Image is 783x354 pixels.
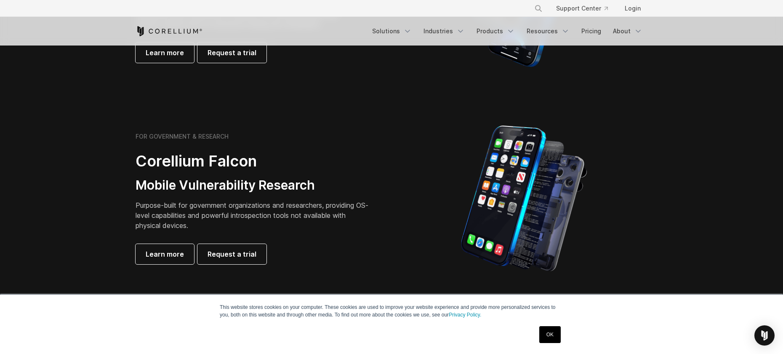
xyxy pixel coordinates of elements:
a: Pricing [576,24,606,39]
div: Navigation Menu [524,1,647,16]
img: iPhone model separated into the mechanics used to build the physical device. [461,125,587,272]
a: About [608,24,647,39]
a: Industries [418,24,470,39]
h3: Mobile Vulnerability Research [136,177,371,193]
a: OK [539,326,561,343]
a: Learn more [136,43,194,63]
a: Corellium Home [136,26,202,36]
div: Open Intercom Messenger [754,325,775,346]
span: Request a trial [208,48,256,58]
a: Products [471,24,520,39]
p: Purpose-built for government organizations and researchers, providing OS-level capabilities and p... [136,200,371,231]
span: Learn more [146,249,184,259]
button: Search [531,1,546,16]
a: Request a trial [197,43,266,63]
a: Request a trial [197,244,266,264]
div: Navigation Menu [367,24,647,39]
a: Learn more [136,244,194,264]
span: Learn more [146,48,184,58]
p: This website stores cookies on your computer. These cookies are used to improve your website expe... [220,303,563,319]
a: Login [618,1,647,16]
span: Request a trial [208,249,256,259]
h2: Corellium Falcon [136,152,371,171]
a: Solutions [367,24,417,39]
a: Resources [522,24,575,39]
a: Support Center [549,1,615,16]
a: Privacy Policy. [449,312,481,318]
h6: FOR GOVERNMENT & RESEARCH [136,133,229,140]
